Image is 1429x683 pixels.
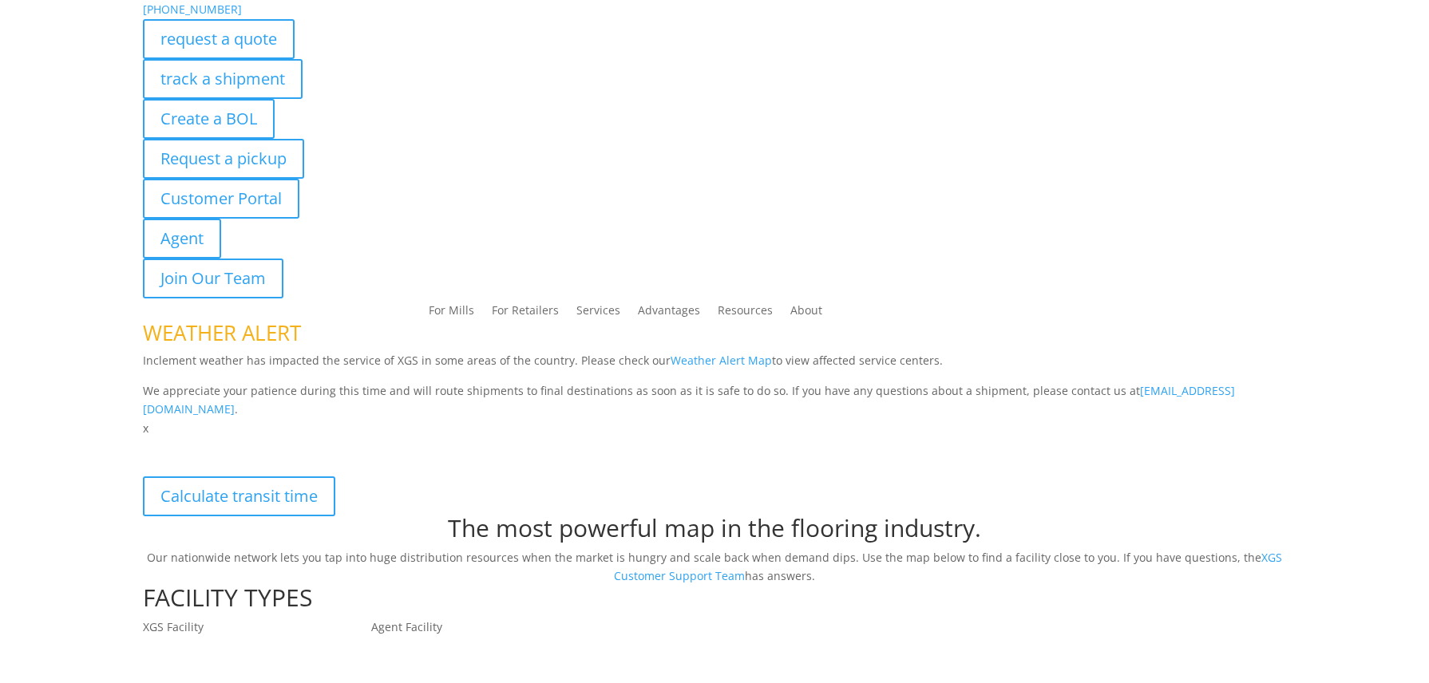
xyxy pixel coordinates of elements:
[143,438,1286,476] p: XGS Distribution Network
[143,219,221,259] a: Agent
[576,305,620,322] a: Services
[143,99,275,139] a: Create a BOL
[143,2,242,17] a: [PHONE_NUMBER]
[143,179,299,219] a: Customer Portal
[143,139,304,179] a: Request a pickup
[671,353,772,368] a: Weather Alert Map
[718,305,773,322] a: Resources
[143,476,335,516] a: Calculate transit time
[143,59,303,99] a: track a shipment
[790,305,822,322] a: About
[143,259,283,298] a: Join Our Team
[143,351,1286,381] p: Inclement weather has impacted the service of XGS in some areas of the country. Please check our ...
[143,381,1286,420] p: We appreciate your patience during this time and will route shipments to final destinations as so...
[143,19,295,59] a: request a quote
[371,618,600,637] p: Agent Facility
[143,548,1286,586] p: Our nationwide network lets you tap into huge distribution resources when the market is hungry an...
[143,516,1286,548] h1: The most powerful map in the flooring industry.
[143,618,371,637] p: XGS Facility
[143,586,1286,618] h1: FACILITY TYPES
[429,305,474,322] a: For Mills
[638,305,700,322] a: Advantages
[492,305,559,322] a: For Retailers
[143,318,301,347] span: WEATHER ALERT
[143,419,1286,438] p: x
